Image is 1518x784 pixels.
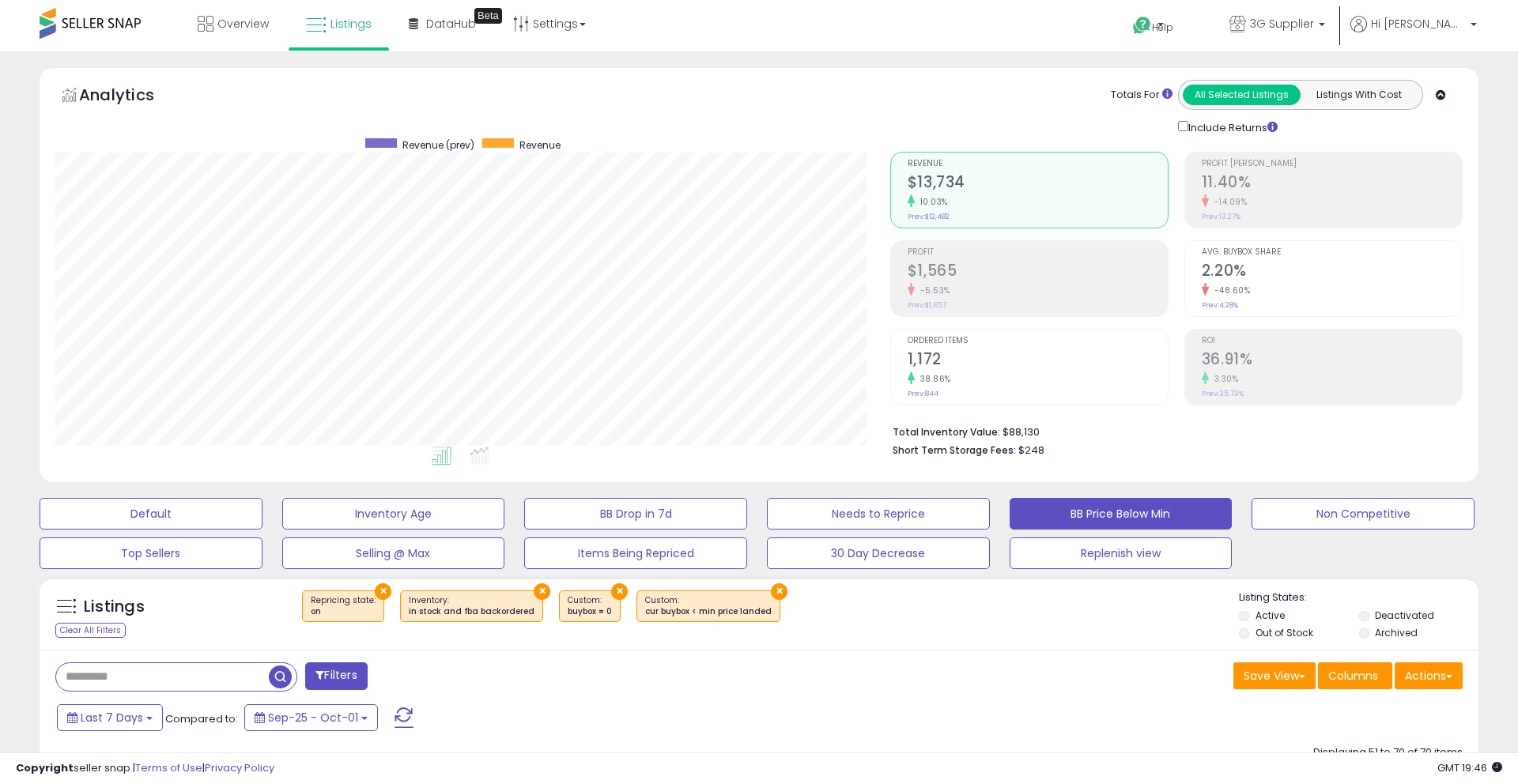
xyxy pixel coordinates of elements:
[1111,88,1172,103] div: Totals For
[645,594,772,618] span: Custom:
[1132,16,1152,36] i: Get Help
[375,583,391,600] button: ×
[81,710,143,726] span: Last 7 Days
[1202,350,1462,371] h2: 36.91%
[908,300,946,310] small: Prev: $1,657
[84,596,145,618] h5: Listings
[1202,248,1462,257] span: Avg. Buybox Share
[908,389,938,398] small: Prev: 844
[1252,498,1475,530] button: Non Competitive
[1202,160,1462,168] span: Profit [PERSON_NAME]
[771,583,787,600] button: ×
[409,594,534,618] span: Inventory :
[908,248,1168,257] span: Profit
[1239,590,1478,605] p: Listing States:
[1209,196,1248,208] small: -14.09%
[1233,662,1316,689] button: Save View
[1209,373,1239,385] small: 3.30%
[79,84,185,110] h5: Analytics
[330,16,372,32] span: Listings
[534,583,550,600] button: ×
[1395,662,1463,689] button: Actions
[1437,760,1502,775] span: 2025-10-9 19:46 GMT
[426,16,476,32] span: DataHub
[915,285,950,296] small: -5.53%
[205,760,274,775] a: Privacy Policy
[568,594,612,618] span: Custom:
[1371,16,1466,32] span: Hi [PERSON_NAME]
[519,138,561,152] span: Revenue
[1375,609,1434,622] label: Deactivated
[1328,668,1378,684] span: Columns
[402,138,474,152] span: Revenue (prev)
[1202,389,1244,398] small: Prev: 35.73%
[524,498,747,530] button: BB Drop in 7d
[135,760,202,775] a: Terms of Use
[568,606,612,617] div: buybox = 0
[893,443,1016,457] b: Short Term Storage Fees:
[1256,626,1313,639] label: Out of Stock
[1010,537,1233,569] button: Replenish view
[165,711,238,726] span: Compared to:
[1202,337,1462,345] span: ROI
[908,337,1168,345] span: Ordered Items
[1250,16,1314,32] span: 3G Supplier
[409,606,534,617] div: in stock and fba backordered
[908,262,1168,283] h2: $1,565
[645,606,772,617] div: cur buybox < min price landed
[57,704,163,731] button: Last 7 Days
[893,421,1451,440] li: $88,130
[915,196,948,208] small: 10.03%
[1202,212,1240,221] small: Prev: 13.27%
[1120,4,1204,51] a: Help
[282,498,505,530] button: Inventory Age
[282,537,505,569] button: Selling @ Max
[1166,118,1297,136] div: Include Returns
[55,623,126,638] div: Clear All Filters
[311,594,376,618] span: Repricing state :
[767,537,990,569] button: 30 Day Decrease
[1018,443,1044,458] span: $248
[908,350,1168,371] h2: 1,172
[16,761,274,776] div: seller snap | |
[40,537,262,569] button: Top Sellers
[244,704,378,731] button: Sep-25 - Oct-01
[1202,173,1462,194] h2: 11.40%
[311,606,376,617] div: on
[1300,85,1418,105] button: Listings With Cost
[474,8,502,24] div: Tooltip anchor
[767,498,990,530] button: Needs to Reprice
[1152,21,1173,34] span: Help
[40,498,262,530] button: Default
[217,16,269,32] span: Overview
[1350,16,1477,51] a: Hi [PERSON_NAME]
[893,425,1000,439] b: Total Inventory Value:
[611,583,628,600] button: ×
[1010,498,1233,530] button: BB Price Below Min
[268,710,358,726] span: Sep-25 - Oct-01
[908,212,950,221] small: Prev: $12,482
[1375,626,1418,639] label: Archived
[1183,85,1301,105] button: All Selected Listings
[1318,662,1392,689] button: Columns
[915,373,951,385] small: 38.86%
[16,760,74,775] strong: Copyright
[305,662,367,690] button: Filters
[1202,300,1238,310] small: Prev: 4.28%
[908,160,1168,168] span: Revenue
[1209,285,1251,296] small: -48.60%
[1202,262,1462,283] h2: 2.20%
[1256,609,1285,622] label: Active
[908,173,1168,194] h2: $13,734
[524,537,747,569] button: Items Being Repriced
